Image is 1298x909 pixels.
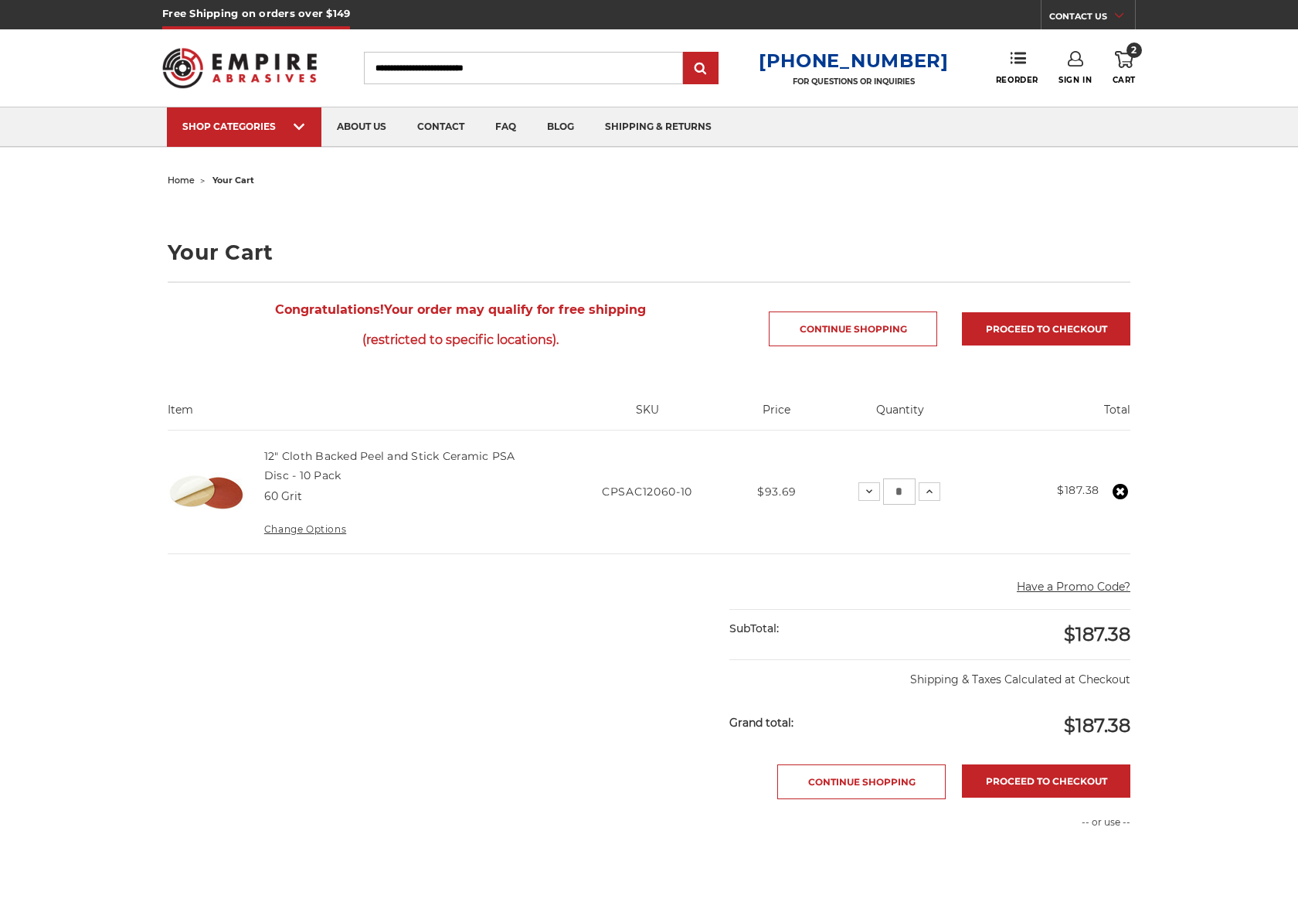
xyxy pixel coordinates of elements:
img: 8 inch self adhesive sanding disc ceramic [168,454,245,531]
a: home [168,175,195,186]
a: 2 Cart [1113,51,1136,85]
span: CPSAC12060-10 [602,485,692,499]
p: Shipping & Taxes Calculated at Checkout [729,659,1130,688]
a: Continue Shopping [769,312,937,346]
th: SKU [557,402,738,430]
strong: Congratulations! [275,302,384,317]
a: shipping & returns [590,107,727,147]
img: Empire Abrasives [162,38,317,98]
div: SubTotal: [729,610,930,648]
input: 12" Cloth Backed Peel and Stick Ceramic PSA Disc - 10 Pack Quantity: [883,478,916,505]
span: $187.38 [1064,623,1130,645]
span: $93.69 [757,485,797,499]
a: about us [321,107,402,147]
span: Cart [1113,75,1136,85]
h1: Your Cart [168,242,1130,263]
span: your cart [212,175,254,186]
a: Change Options [264,523,346,535]
th: Item [168,402,557,430]
input: Submit [685,53,716,84]
div: SHOP CATEGORIES [182,121,306,132]
span: Your order may qualify for free shipping [168,294,753,355]
th: Quantity [816,402,984,430]
span: (restricted to specific locations). [168,325,753,355]
a: [PHONE_NUMBER] [759,49,949,72]
a: 12" Cloth Backed Peel and Stick Ceramic PSA Disc - 10 Pack [264,449,515,482]
p: -- or use -- [937,815,1130,829]
strong: Grand total: [729,716,793,730]
span: Reorder [996,75,1038,85]
a: Reorder [996,51,1038,84]
a: contact [402,107,480,147]
th: Total [984,402,1130,430]
a: Proceed to checkout [962,764,1130,798]
a: CONTACT US [1049,8,1135,29]
p: FOR QUESTIONS OR INQUIRIES [759,77,949,87]
th: Price [737,402,816,430]
a: Continue Shopping [777,764,946,799]
a: blog [532,107,590,147]
span: $187.38 [1064,714,1130,737]
span: Sign In [1058,75,1092,85]
a: Proceed to checkout [962,312,1130,346]
span: 2 [1126,43,1142,58]
a: faq [480,107,532,147]
button: Have a Promo Code? [1017,579,1130,595]
dd: 60 Grit [264,489,302,505]
strong: $187.38 [1057,483,1099,497]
